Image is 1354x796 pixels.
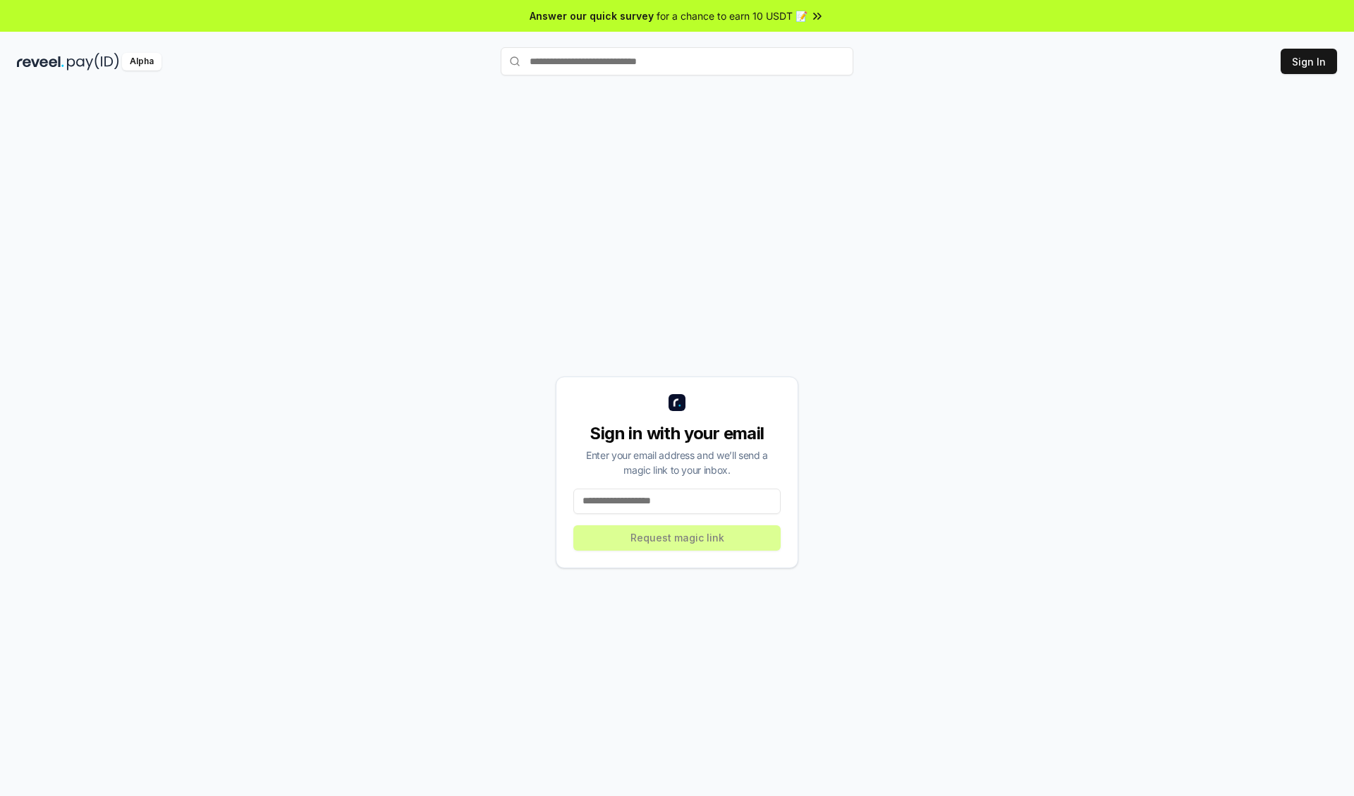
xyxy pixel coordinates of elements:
span: for a chance to earn 10 USDT 📝 [657,8,807,23]
img: reveel_dark [17,53,64,71]
button: Sign In [1281,49,1337,74]
div: Enter your email address and we’ll send a magic link to your inbox. [573,448,781,477]
img: pay_id [67,53,119,71]
div: Alpha [122,53,161,71]
span: Answer our quick survey [530,8,654,23]
div: Sign in with your email [573,422,781,445]
img: logo_small [669,394,685,411]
